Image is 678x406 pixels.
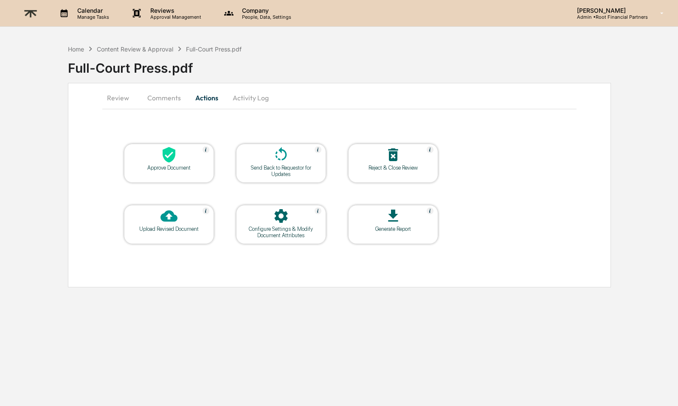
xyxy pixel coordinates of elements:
[68,45,84,53] div: Home
[355,165,431,171] div: Reject & Close Review
[131,165,207,171] div: Approve Document
[102,88,577,108] div: secondary tabs example
[186,45,242,53] div: Full-Court Press.pdf
[68,54,678,76] div: Full-Court Press.pdf
[570,14,648,20] p: Admin • Root Financial Partners
[131,226,207,232] div: Upload Revised Document
[235,7,295,14] p: Company
[427,207,433,214] img: Help
[427,146,433,153] img: Help
[143,14,205,20] p: Approval Management
[70,7,113,14] p: Calendar
[188,88,226,108] button: Actions
[102,88,141,108] button: Review
[203,146,209,153] img: Help
[143,7,205,14] p: Reviews
[315,207,321,214] img: Help
[651,378,674,401] iframe: Open customer support
[141,88,188,108] button: Comments
[97,45,173,53] div: Content Review & Approval
[315,146,321,153] img: Help
[355,226,431,232] div: Generate Report
[570,7,648,14] p: [PERSON_NAME]
[203,207,209,214] img: Help
[243,226,319,238] div: Configure Settings & Modify Document Attributes
[20,3,41,24] img: logo
[70,14,113,20] p: Manage Tasks
[243,165,319,177] div: Send Back to Requestor for Updates
[226,88,276,108] button: Activity Log
[235,14,295,20] p: People, Data, Settings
